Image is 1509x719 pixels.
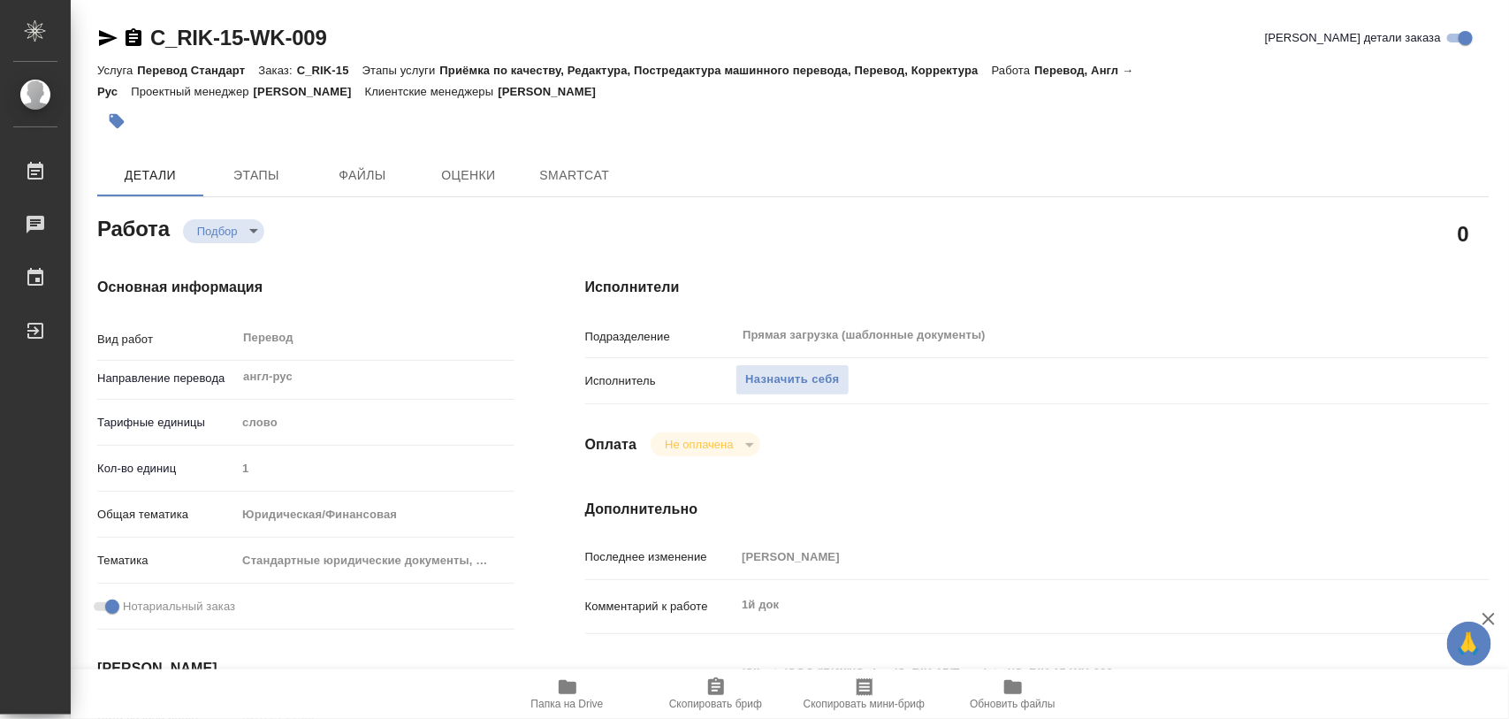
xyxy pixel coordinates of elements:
div: слово [236,408,514,438]
button: Назначить себя [735,364,849,395]
p: Работа [992,64,1035,77]
div: Подбор [183,219,264,243]
p: Вид работ [97,331,236,348]
h4: [PERSON_NAME] [97,658,514,679]
div: Подбор [651,432,759,456]
button: Скопировать ссылку [123,27,144,49]
button: Подбор [192,224,243,239]
p: Перевод Стандарт [137,64,258,77]
p: [PERSON_NAME] [498,85,609,98]
h4: Оплата [585,434,637,455]
button: Обновить файлы [939,669,1087,719]
span: Оценки [426,164,511,187]
span: SmartCat [532,164,617,187]
p: Заказ: [258,64,296,77]
div: Юридическая/Финансовая [236,500,514,530]
p: Путь на drive [585,666,736,684]
p: Приёмка по качеству, Редактура, Постредактура машинного перевода, Перевод, Корректура [439,64,991,77]
span: 🙏 [1454,625,1484,662]
h4: Основная информация [97,277,514,298]
h2: 0 [1458,218,1469,249]
span: Файлы [320,164,405,187]
span: Скопировать мини-бриф [804,698,925,710]
span: Папка на Drive [531,698,604,710]
p: Услуга [97,64,137,77]
h2: Работа [97,211,170,243]
button: Скопировать мини-бриф [790,669,939,719]
p: Подразделение [585,328,736,346]
p: Кол-во единиц [97,460,236,478]
p: Общая тематика [97,506,236,524]
span: Этапы [214,164,299,187]
button: Скопировать бриф [642,669,790,719]
textarea: 1й док [735,590,1414,620]
h4: Дополнительно [585,499,1490,520]
button: 🙏 [1447,622,1491,666]
span: Скопировать бриф [669,698,762,710]
button: Добавить тэг [97,102,136,141]
p: Исполнитель [585,372,736,390]
p: Проектный менеджер [131,85,253,98]
span: [PERSON_NAME] детали заказа [1265,29,1441,47]
p: Тарифные единицы [97,414,236,432]
button: Не оплачена [659,437,738,452]
input: Пустое поле [236,455,514,481]
button: Папка на Drive [493,669,642,719]
h4: Исполнители [585,277,1490,298]
button: Скопировать ссылку для ЯМессенджера [97,27,118,49]
p: C_RIK-15 [297,64,362,77]
textarea: /Clients/ООО "РИК"/Orders/C_RIK-15/Translated/C_RIK-15-WK-009 [735,658,1414,688]
p: Последнее изменение [585,548,736,566]
p: Комментарий к работе [585,598,736,616]
div: Стандартные юридические документы, договоры, уставы [236,546,514,576]
p: Этапы услуги [362,64,440,77]
span: Обновить файлы [970,698,1056,710]
p: Тематика [97,552,236,570]
span: Детали [108,164,193,187]
a: C_RIK-15-WK-009 [150,26,327,50]
input: Пустое поле [735,544,1414,570]
p: [PERSON_NAME] [254,85,365,98]
span: Назначить себя [745,370,839,390]
p: Клиентские менеджеры [365,85,499,98]
span: Нотариальный заказ [123,598,235,616]
p: Направление перевода [97,370,236,387]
